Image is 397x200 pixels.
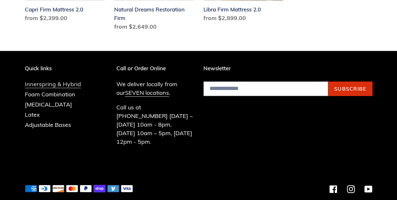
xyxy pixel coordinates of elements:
a: SEVEN locations [125,89,169,97]
p: Call us at [PHONE_NUMBER] [DATE] – [DATE] 10am - 8pm, [DATE] 10am – 5pm, [DATE] 12pm - 5pm. [116,103,194,146]
a: [MEDICAL_DATA] [25,101,72,108]
a: Foam Combination [25,91,75,98]
a: Innerspring & Hybrid [25,80,81,88]
p: Newsletter [203,65,372,72]
input: Email address [203,81,328,96]
a: Latex [25,111,40,118]
span: Subscribe [334,86,366,92]
p: Quick links [25,65,91,72]
button: Subscribe [328,81,372,96]
p: We deliver locally from our . [116,80,194,97]
a: Adjustable Bases [25,121,71,128]
p: Call or Order Online [116,65,194,72]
